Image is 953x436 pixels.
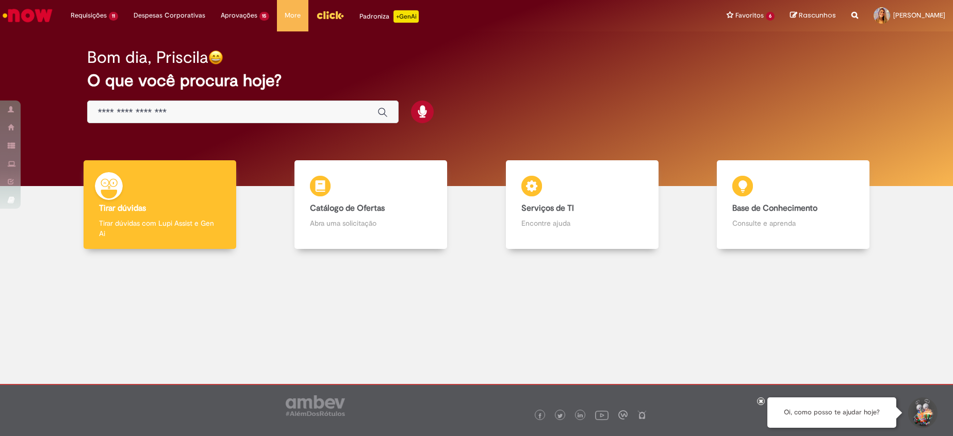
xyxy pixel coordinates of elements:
[732,203,817,213] b: Base de Conhecimento
[790,11,836,21] a: Rascunhos
[266,160,477,249] a: Catálogo de Ofertas Abra uma solicitação
[521,203,574,213] b: Serviços de TI
[893,11,945,20] span: [PERSON_NAME]
[393,10,419,23] p: +GenAi
[637,410,647,420] img: logo_footer_naosei.png
[521,218,643,228] p: Encontre ajuda
[688,160,899,249] a: Base de Conhecimento Consulte e aprenda
[99,203,146,213] b: Tirar dúvidas
[109,12,118,21] span: 11
[476,160,688,249] a: Serviços de TI Encontre ajuda
[71,10,107,21] span: Requisições
[221,10,257,21] span: Aprovações
[259,12,270,21] span: 15
[134,10,205,21] span: Despesas Corporativas
[310,218,432,228] p: Abra uma solicitação
[54,160,266,249] a: Tirar dúvidas Tirar dúvidas com Lupi Assist e Gen Ai
[767,397,896,428] div: Oi, como posso te ajudar hoje?
[735,10,764,21] span: Favoritos
[208,50,223,65] img: happy-face.png
[578,413,583,419] img: logo_footer_linkedin.png
[907,397,938,428] button: Iniciar Conversa de Suporte
[286,395,345,416] img: logo_footer_ambev_rotulo_gray.png
[359,10,419,23] div: Padroniza
[99,218,221,239] p: Tirar dúvidas com Lupi Assist e Gen Ai
[87,48,208,66] h2: Bom dia, Priscila
[316,7,344,23] img: click_logo_yellow_360x200.png
[557,413,563,418] img: logo_footer_twitter.png
[732,218,854,228] p: Consulte e aprenda
[285,10,301,21] span: More
[595,408,609,422] img: logo_footer_youtube.png
[1,5,54,26] img: ServiceNow
[766,12,775,21] span: 6
[87,72,866,90] h2: O que você procura hoje?
[799,10,836,20] span: Rascunhos
[537,413,543,418] img: logo_footer_facebook.png
[310,203,385,213] b: Catálogo de Ofertas
[618,410,628,420] img: logo_footer_workplace.png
